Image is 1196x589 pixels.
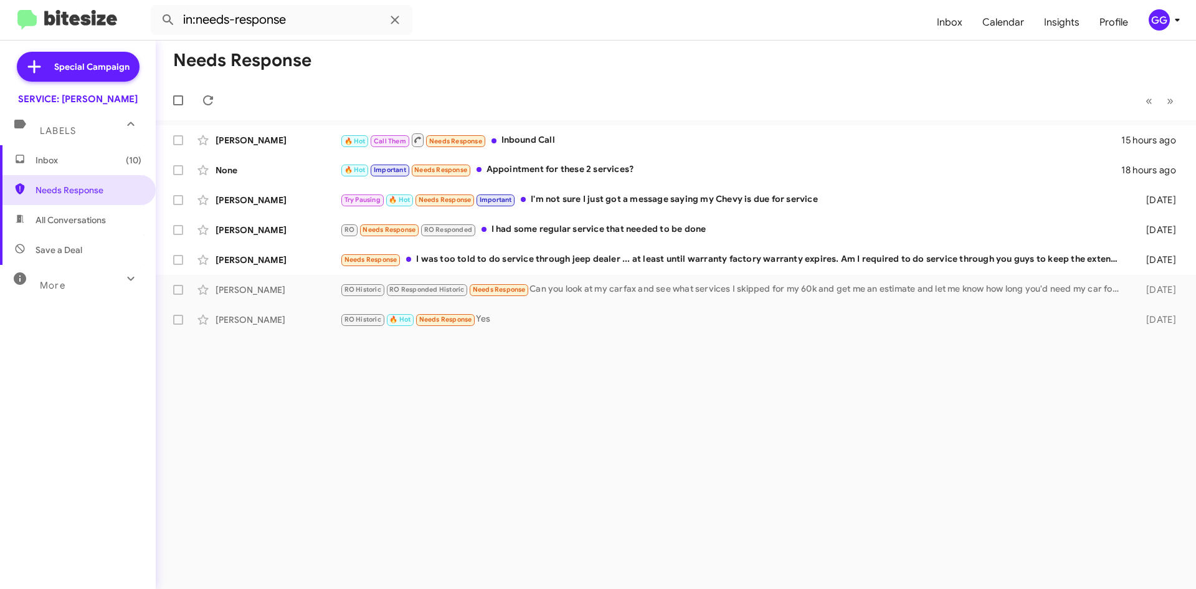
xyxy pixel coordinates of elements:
[340,282,1126,297] div: Can you look at my carfax and see what services I skipped for my 60k and get me an estimate and l...
[1126,284,1186,296] div: [DATE]
[216,314,340,326] div: [PERSON_NAME]
[363,226,415,234] span: Needs Response
[36,214,106,226] span: All Conversations
[151,5,412,35] input: Search
[1034,4,1089,41] a: Insights
[1126,224,1186,236] div: [DATE]
[419,196,472,204] span: Needs Response
[414,166,467,174] span: Needs Response
[36,244,82,256] span: Save a Deal
[344,226,354,234] span: RO
[429,137,482,145] span: Needs Response
[344,137,366,145] span: 🔥 Hot
[216,164,340,176] div: None
[216,194,340,206] div: [PERSON_NAME]
[1139,88,1181,113] nav: Page navigation example
[1167,93,1174,108] span: »
[340,223,1126,237] div: I had some regular service that needed to be done
[1126,194,1186,206] div: [DATE]
[216,254,340,266] div: [PERSON_NAME]
[340,193,1126,207] div: I'm not sure I just got a message saying my Chevy is due for service
[389,315,411,323] span: 🔥 Hot
[344,315,381,323] span: RO Historic
[344,256,397,264] span: Needs Response
[389,285,464,294] span: RO Responded Historic
[972,4,1034,41] a: Calendar
[340,252,1126,267] div: I was too told to do service through jeep dealer ... at least until warranty factory warranty exp...
[40,125,76,136] span: Labels
[1126,254,1186,266] div: [DATE]
[1121,164,1186,176] div: 18 hours ago
[17,52,140,82] a: Special Campaign
[216,284,340,296] div: [PERSON_NAME]
[126,154,141,166] span: (10)
[344,166,366,174] span: 🔥 Hot
[1146,93,1152,108] span: «
[344,285,381,294] span: RO Historic
[344,196,381,204] span: Try Pausing
[374,137,406,145] span: Call Them
[480,196,512,204] span: Important
[1126,314,1186,326] div: [DATE]
[340,132,1121,148] div: Inbound Call
[1149,9,1170,31] div: GG
[18,93,138,105] div: SERVICE: [PERSON_NAME]
[54,60,130,73] span: Special Campaign
[40,280,65,291] span: More
[927,4,972,41] a: Inbox
[340,312,1126,327] div: Yes
[216,134,340,146] div: [PERSON_NAME]
[419,315,472,323] span: Needs Response
[1089,4,1138,41] a: Profile
[36,184,141,196] span: Needs Response
[216,224,340,236] div: [PERSON_NAME]
[36,154,141,166] span: Inbox
[1138,88,1160,113] button: Previous
[374,166,406,174] span: Important
[473,285,526,294] span: Needs Response
[340,163,1121,177] div: Appointment for these 2 services?
[1159,88,1181,113] button: Next
[389,196,410,204] span: 🔥 Hot
[1121,134,1186,146] div: 15 hours ago
[424,226,472,234] span: RO Responded
[1138,9,1182,31] button: GG
[173,50,311,70] h1: Needs Response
